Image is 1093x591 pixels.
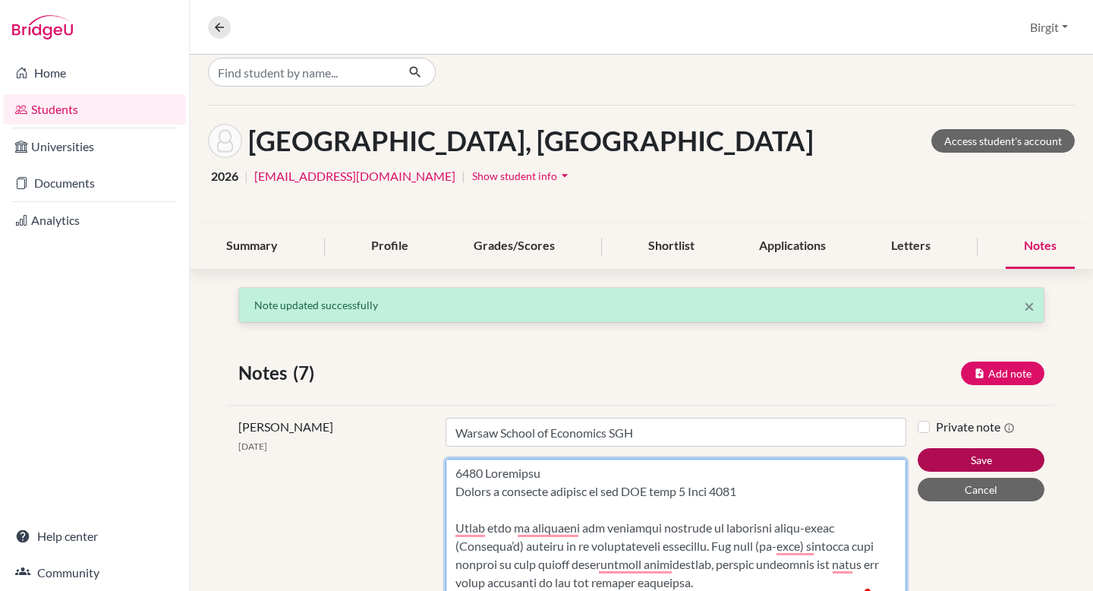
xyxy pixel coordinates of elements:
input: Note title (required) [446,418,906,447]
img: Bridge-U [12,15,73,40]
label: Private note [936,418,1015,436]
button: Save [918,448,1044,472]
button: Cancel [918,478,1044,501]
div: Notes [1006,224,1075,269]
a: Community [3,558,186,588]
span: | [244,167,248,185]
button: Add note [961,362,1044,385]
span: 2026 [211,167,238,185]
div: Shortlist [630,224,713,269]
span: (7) [293,359,320,387]
button: Show student infoarrow_drop_down [471,164,573,188]
span: × [1024,295,1035,317]
a: Help center [3,521,186,551]
span: | [461,167,465,185]
div: Letters [873,224,949,269]
button: Close [1024,297,1035,315]
span: [PERSON_NAME] [238,419,333,434]
button: Birgit [1023,13,1075,42]
i: arrow_drop_down [557,168,572,183]
div: Summary [208,224,296,269]
div: Applications [741,224,844,269]
p: Note updated successfully [254,297,1028,313]
a: [EMAIL_ADDRESS][DOMAIN_NAME] [254,167,455,185]
span: Notes [238,359,293,387]
a: Home [3,58,186,88]
span: Show student info [472,169,557,182]
div: Profile [353,224,427,269]
input: Find student by name... [208,58,396,87]
span: [DATE] [238,441,267,452]
a: Documents [3,168,186,198]
a: Access student's account [931,129,1075,153]
a: Analytics [3,205,186,235]
h1: [GEOGRAPHIC_DATA], [GEOGRAPHIC_DATA] [248,125,814,157]
img: Carolina Ferrara's avatar [208,124,242,158]
div: Grades/Scores [455,224,573,269]
a: Universities [3,131,186,162]
a: Students [3,94,186,125]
